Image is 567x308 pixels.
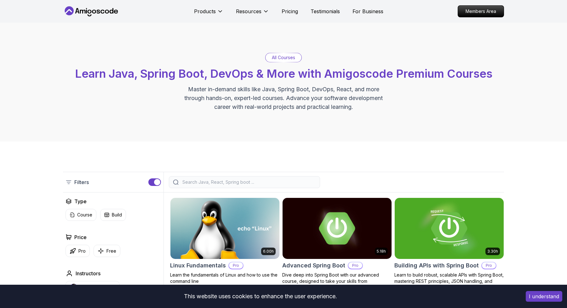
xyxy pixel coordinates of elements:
p: Dive deep into Spring Boot with our advanced course, designed to take your skills from intermedia... [282,272,392,291]
p: Course [77,212,92,218]
a: For Business [352,8,383,15]
p: Learn the fundamentals of Linux and how to use the command line [170,272,280,284]
a: Members Area [458,5,504,17]
button: Accept cookies [526,291,562,302]
a: Linux Fundamentals card6.00hLinux FundamentalsProLearn the fundamentals of Linux and how to use t... [170,198,280,284]
p: Build [112,212,122,218]
img: instructor img [70,284,78,292]
img: Building APIs with Spring Boot card [395,198,504,259]
button: Products [194,8,223,20]
p: 3.30h [487,249,498,254]
p: Pro [78,248,86,254]
span: Learn Java, Spring Boot, DevOps & More with Amigoscode Premium Courses [75,67,492,81]
a: Building APIs with Spring Boot card3.30hBuilding APIs with Spring BootProLearn to build robust, s... [394,198,504,291]
button: Pro [66,245,90,257]
p: 5.18h [377,249,386,254]
h2: Instructors [76,270,100,277]
img: Linux Fundamentals card [170,198,279,259]
h2: Linux Fundamentals [170,261,226,270]
p: Pro [229,262,243,269]
p: Resources [236,8,261,15]
p: Master in-demand skills like Java, Spring Boot, DevOps, React, and more through hands-on, expert-... [178,85,389,111]
button: instructor img[PERSON_NAME] [66,281,120,295]
p: Pro [482,262,496,269]
p: 6.00h [263,249,274,254]
img: Advanced Spring Boot card [283,198,392,259]
a: Pricing [282,8,298,15]
p: Members Area [458,6,504,17]
a: Testimonials [311,8,340,15]
p: Free [106,248,116,254]
button: Free [94,245,120,257]
h2: Price [74,233,87,241]
p: Filters [74,178,89,186]
button: Resources [236,8,269,20]
button: Course [66,209,96,221]
p: Products [194,8,216,15]
h2: Type [74,198,87,205]
input: Search Java, React, Spring boot ... [181,179,316,185]
p: Learn to build robust, scalable APIs with Spring Boot, mastering REST principles, JSON handling, ... [394,272,504,291]
p: Pro [348,262,362,269]
button: Build [100,209,126,221]
h2: Building APIs with Spring Boot [394,261,479,270]
p: All Courses [272,54,295,61]
h2: Advanced Spring Boot [282,261,345,270]
a: Advanced Spring Boot card5.18hAdvanced Spring BootProDive deep into Spring Boot with our advanced... [282,198,392,291]
div: This website uses cookies to enhance the user experience. [5,289,516,303]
